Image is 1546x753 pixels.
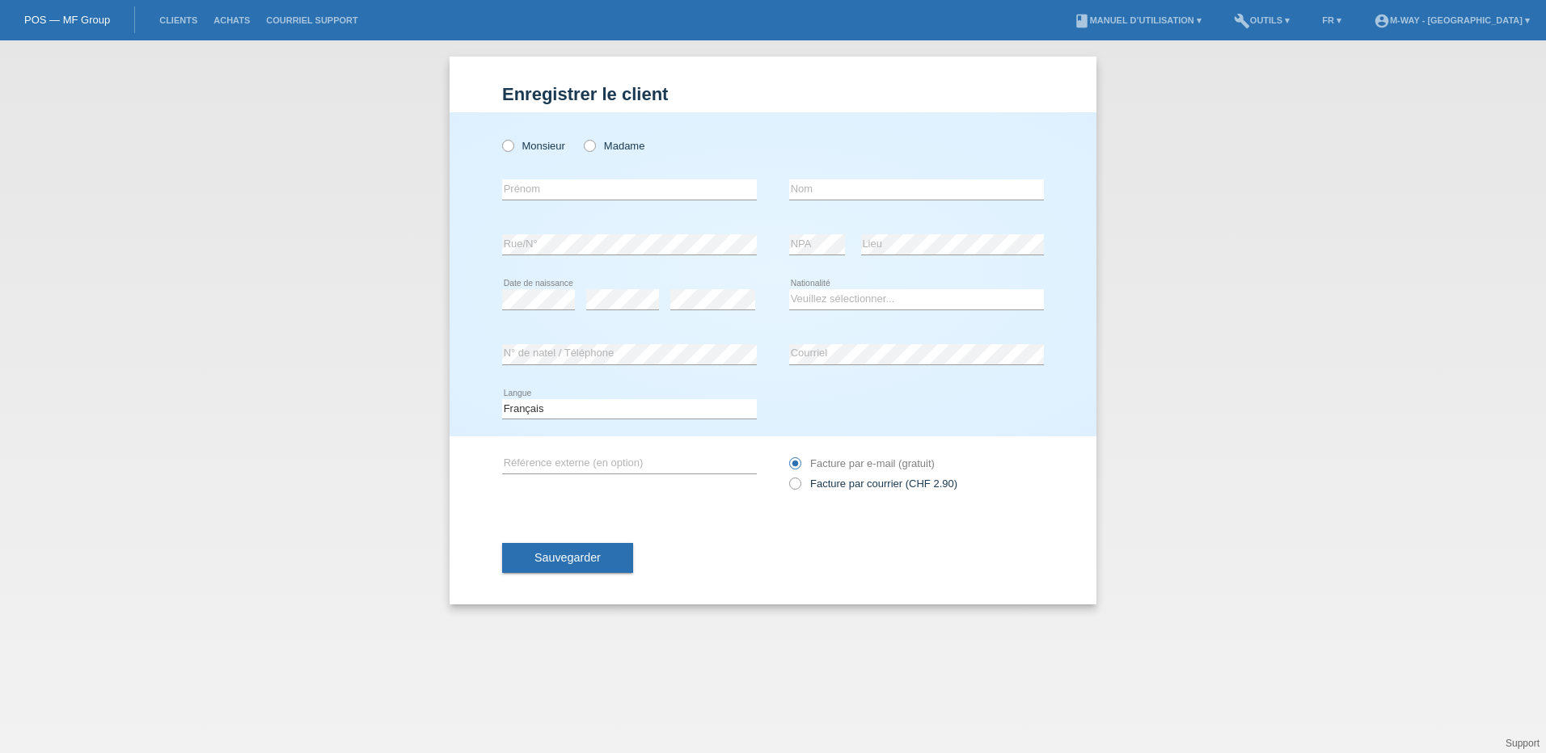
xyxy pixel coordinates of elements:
[502,84,1044,104] h1: Enregistrer le client
[502,140,513,150] input: Monsieur
[789,457,935,469] label: Facture par e-mail (gratuit)
[534,551,601,564] span: Sauvegarder
[789,477,800,498] input: Facture par courrier (CHF 2.90)
[205,15,258,25] a: Achats
[1066,15,1210,25] a: bookManuel d’utilisation ▾
[1234,13,1250,29] i: build
[789,477,957,490] label: Facture par courrier (CHF 2.90)
[1366,15,1538,25] a: account_circlem-way - [GEOGRAPHIC_DATA] ▾
[1074,13,1090,29] i: book
[1506,738,1540,749] a: Support
[789,457,800,477] input: Facture par e-mail (gratuit)
[502,140,565,152] label: Monsieur
[258,15,365,25] a: Courriel Support
[502,543,633,574] button: Sauvegarder
[1314,15,1350,25] a: FR ▾
[151,15,205,25] a: Clients
[24,14,110,26] a: POS — MF Group
[1374,13,1390,29] i: account_circle
[584,140,594,150] input: Madame
[584,140,644,152] label: Madame
[1226,15,1298,25] a: buildOutils ▾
